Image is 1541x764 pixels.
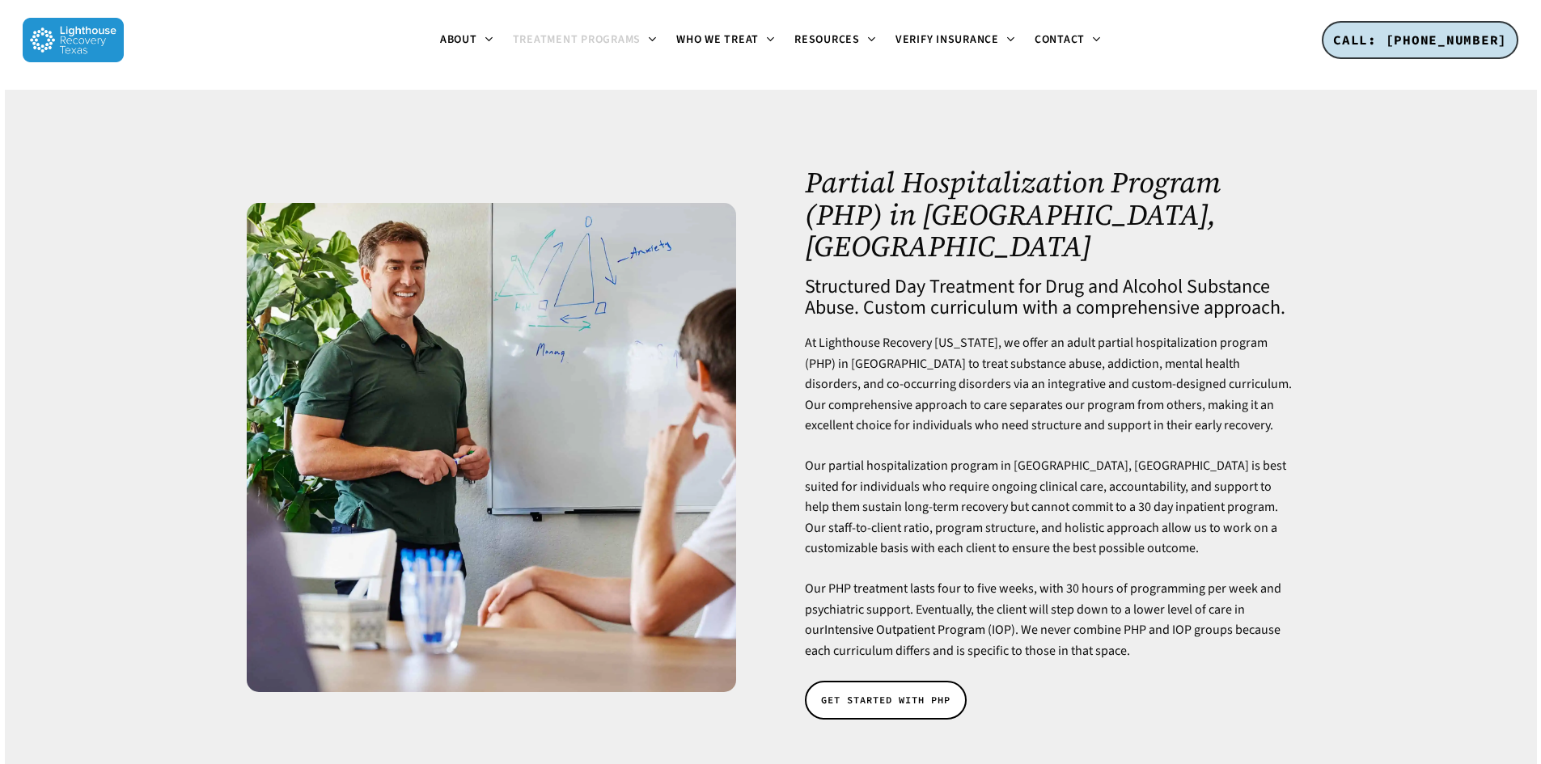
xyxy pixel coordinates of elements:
[503,34,667,47] a: Treatment Programs
[821,692,950,708] span: GET STARTED WITH PHP
[805,276,1294,319] h4: Structured Day Treatment for Drug and Alcohol Substance Abuse. Custom curriculum with a comprehen...
[667,34,785,47] a: Who We Treat
[805,333,1294,456] p: At Lighthouse Recovery [US_STATE], we offer an adult partial hospitalization program (PHP) in [GE...
[440,32,477,48] span: About
[430,34,503,47] a: About
[886,34,1025,47] a: Verify Insurance
[1025,34,1111,47] a: Contact
[1333,32,1507,48] span: CALL: [PHONE_NUMBER]
[513,32,641,48] span: Treatment Programs
[794,32,860,48] span: Resources
[1322,21,1518,60] a: CALL: [PHONE_NUMBER]
[824,621,1015,639] a: Intensive Outpatient Program (IOP)
[1035,32,1085,48] span: Contact
[805,456,1294,579] p: Our partial hospitalization program in [GEOGRAPHIC_DATA], [GEOGRAPHIC_DATA] is best suited for in...
[676,32,759,48] span: Who We Treat
[895,32,999,48] span: Verify Insurance
[23,18,124,62] img: Lighthouse Recovery Texas
[805,681,967,720] a: GET STARTED WITH PHP
[805,579,1294,661] p: Our PHP treatment lasts four to five weeks, with 30 hours of programming per week and psychiatric...
[785,34,886,47] a: Resources
[805,167,1294,263] h1: Partial Hospitalization Program (PHP) in [GEOGRAPHIC_DATA], [GEOGRAPHIC_DATA]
